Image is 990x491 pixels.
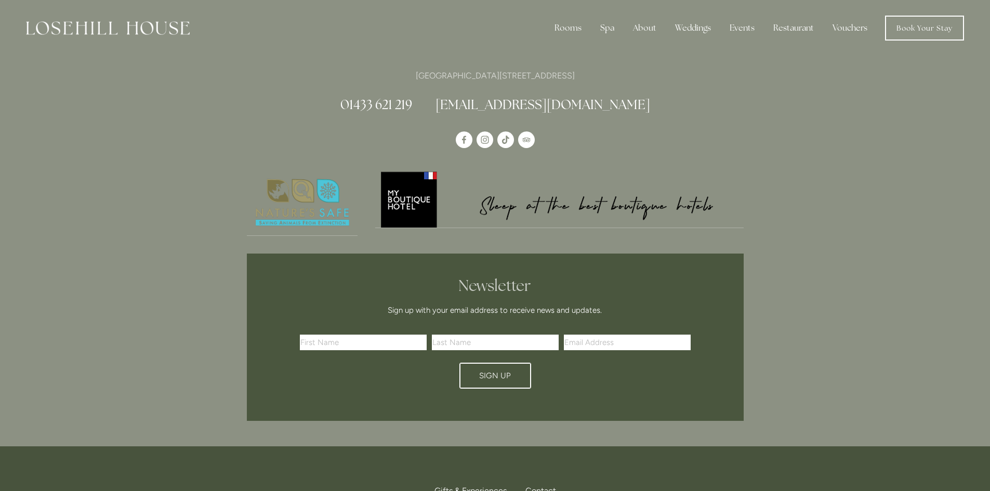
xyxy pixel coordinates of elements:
div: Weddings [667,18,719,38]
img: My Boutique Hotel - Logo [375,170,744,228]
input: Email Address [564,335,691,350]
a: Instagram [477,131,493,148]
img: Nature's Safe - Logo [247,170,358,235]
a: TripAdvisor [518,131,535,148]
a: TikTok [497,131,514,148]
img: Losehill House [26,21,190,35]
a: [EMAIL_ADDRESS][DOMAIN_NAME] [435,96,650,113]
div: Rooms [546,18,590,38]
input: First Name [300,335,427,350]
input: Last Name [432,335,559,350]
div: About [625,18,665,38]
a: Book Your Stay [885,16,964,41]
p: Sign up with your email address to receive news and updates. [303,304,687,316]
a: 01433 621 219 [340,96,412,113]
div: Spa [592,18,623,38]
p: [GEOGRAPHIC_DATA][STREET_ADDRESS] [247,69,744,83]
span: Sign Up [479,371,511,380]
div: Events [721,18,763,38]
a: Vouchers [824,18,876,38]
h2: Newsletter [303,276,687,295]
div: Restaurant [765,18,822,38]
a: Losehill House Hotel & Spa [456,131,472,148]
button: Sign Up [459,363,531,389]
